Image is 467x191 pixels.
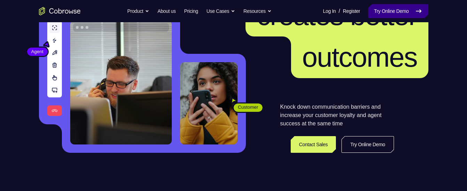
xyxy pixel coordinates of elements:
[184,4,198,18] a: Pricing
[302,42,417,73] span: outcomes
[341,136,394,153] a: Try Online Demo
[70,20,172,144] img: A customer support agent talking on the phone
[368,4,428,18] a: Try Online Demo
[39,7,81,15] a: Go to the home page
[343,4,360,18] a: Register
[323,4,336,18] a: Log In
[243,4,272,18] button: Resources
[339,7,340,15] span: /
[127,4,149,18] button: Product
[158,4,176,18] a: About us
[180,62,237,144] img: A customer holding their phone
[291,136,336,153] a: Contact Sales
[207,4,235,18] button: Use Cases
[280,103,394,128] p: Knock down communication barriers and increase your customer loyalty and agent success at the sam...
